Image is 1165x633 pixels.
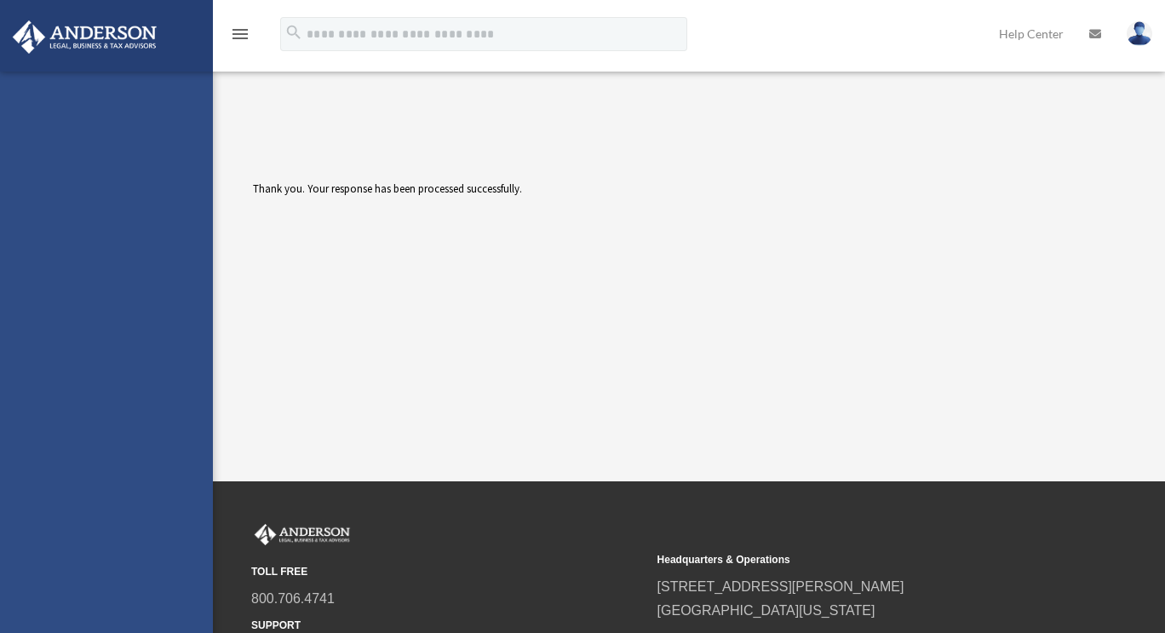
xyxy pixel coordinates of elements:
[657,579,904,594] a: [STREET_ADDRESS][PERSON_NAME]
[251,524,353,546] img: Anderson Advisors Platinum Portal
[251,591,335,606] a: 800.706.4741
[253,180,887,308] div: Thank you. Your response has been processed successfully.
[251,563,646,581] small: TOLL FREE
[230,30,250,44] a: menu
[284,23,303,42] i: search
[1127,21,1152,46] img: User Pic
[230,24,250,44] i: menu
[657,551,1052,569] small: Headquarters & Operations
[8,20,162,54] img: Anderson Advisors Platinum Portal
[657,603,875,618] a: [GEOGRAPHIC_DATA][US_STATE]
